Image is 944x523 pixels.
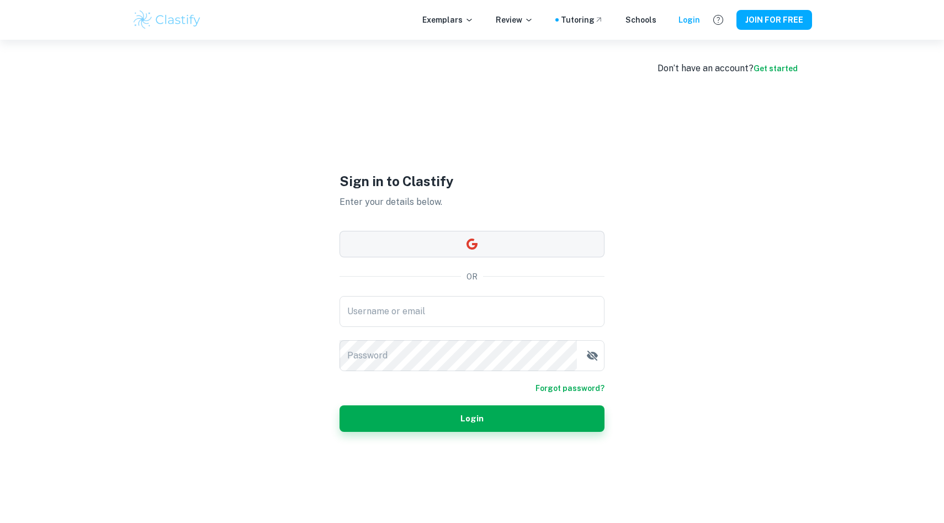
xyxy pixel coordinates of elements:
h1: Sign in to Clastify [340,171,604,191]
p: Enter your details below. [340,196,604,209]
a: Login [678,14,700,26]
button: Login [340,405,604,432]
button: JOIN FOR FREE [736,10,812,30]
a: Get started [754,64,798,73]
div: Don’t have an account? [657,62,798,75]
p: Review [496,14,533,26]
a: Schools [625,14,656,26]
img: Clastify logo [132,9,202,31]
button: Help and Feedback [709,10,728,29]
p: Exemplars [422,14,474,26]
p: OR [466,271,478,283]
a: Forgot password? [535,382,604,394]
a: Tutoring [561,14,603,26]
